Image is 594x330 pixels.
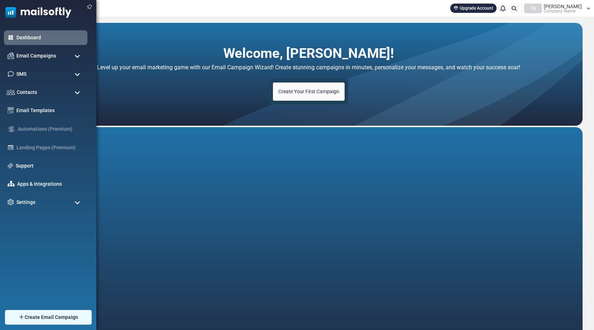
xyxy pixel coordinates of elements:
a: Apps & Integrations [17,180,84,188]
img: campaigns-icon.png [7,52,14,59]
a: Upgrade Account [450,4,497,13]
img: sms-icon.png [7,71,14,77]
span: Company Name [544,9,575,13]
span: Settings [16,199,35,206]
a: Support [16,162,84,170]
span: Create Email Campaign [25,314,78,321]
img: landing_pages.svg [7,144,14,151]
a: Email Templates [16,107,84,114]
div: CN [524,4,542,13]
img: email-templates-icon.svg [7,107,14,114]
span: Email Campaigns [16,52,56,60]
a: Dashboard [16,34,84,41]
span: SMS [16,70,26,78]
img: settings-icon.svg [7,199,14,205]
img: support-icon.svg [7,163,13,169]
img: workflow.svg [7,125,15,133]
h4: Level up your email marketing game with our Email Campaign Wizard! Create stunning campaigns in m... [42,62,575,72]
a: CN [PERSON_NAME] Company Name [524,4,590,13]
img: dashboard-icon-active.svg [7,34,14,41]
span: Contacts [17,89,37,96]
h2: Welcome, [PERSON_NAME]! [223,45,394,57]
img: contacts-icon.svg [6,90,15,95]
span: [PERSON_NAME] [544,4,582,9]
span: Create Your First Campaign [278,89,339,94]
